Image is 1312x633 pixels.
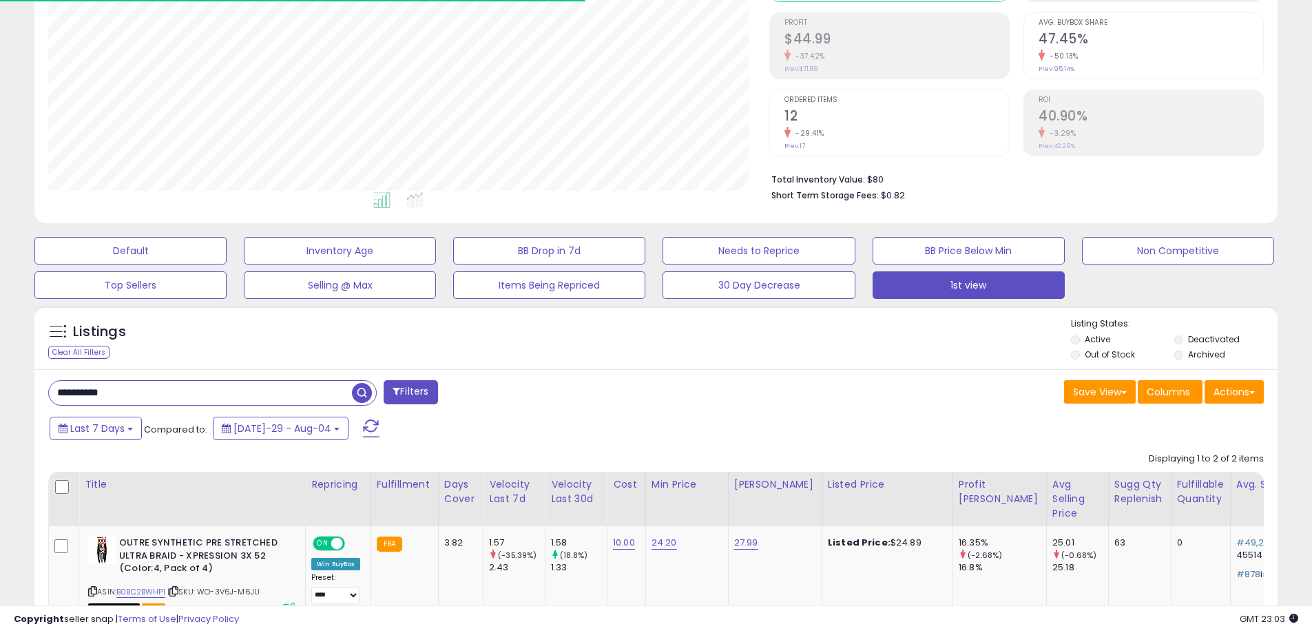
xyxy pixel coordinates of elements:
small: (-0.68%) [1061,550,1096,561]
div: Cost [613,477,640,492]
th: Please note that this number is a calculation based on your required days of coverage and your ve... [1108,472,1171,526]
span: OFF [343,538,365,550]
span: All listings that are currently out of stock and unavailable for purchase on Amazon [88,603,140,615]
button: Top Sellers [34,271,227,299]
div: 3.82 [444,537,472,549]
button: Filters [384,380,437,404]
b: Total Inventory Value: [771,174,865,185]
span: 2025-08-12 23:03 GMT [1240,612,1298,625]
div: 25.18 [1052,561,1108,574]
div: 0 [1177,537,1220,549]
small: -29.41% [791,128,824,138]
div: Velocity Last 7d [489,477,539,506]
span: [DATE]-29 - Aug-04 [233,422,331,435]
strong: Copyright [14,612,64,625]
div: Fulfillment [377,477,433,492]
button: Columns [1138,380,1202,404]
b: Listed Price: [828,536,891,549]
small: -3.29% [1045,128,1076,138]
button: Items Being Repriced [453,271,645,299]
a: B0BC2BWHP1 [116,586,165,598]
label: Active [1085,333,1110,345]
button: Save View [1064,380,1136,404]
div: Win BuyBox [311,558,360,570]
label: Out of Stock [1085,349,1135,360]
small: (18.8%) [560,550,587,561]
button: [DATE]-29 - Aug-04 [213,417,348,440]
span: FBA [142,603,165,615]
span: Compared to: [144,423,207,436]
div: 1.33 [551,561,607,574]
div: 25.01 [1052,537,1108,549]
a: 24.20 [652,536,677,550]
span: Columns [1147,385,1190,399]
li: $80 [771,170,1253,187]
button: BB Drop in 7d [453,237,645,264]
h2: 47.45% [1039,31,1263,50]
span: | SKU: WO-3V6J-M6JU [167,586,260,597]
div: Velocity Last 30d [551,477,601,506]
span: Profit [784,19,1009,27]
button: Default [34,237,227,264]
a: Terms of Use [118,612,176,625]
span: ON [314,538,331,550]
small: -50.13% [1045,51,1079,61]
span: Ordered Items [784,96,1009,104]
label: Archived [1188,349,1225,360]
p: Listing States: [1071,318,1278,331]
button: 30 Day Decrease [663,271,855,299]
div: Repricing [311,477,365,492]
small: Prev: 42.29% [1039,142,1075,150]
a: Privacy Policy [178,612,239,625]
div: seller snap | | [14,613,239,626]
button: Last 7 Days [50,417,142,440]
b: OUTRE SYNTHETIC PRE STRETCHED ULTRA BRAID - XPRESSION 3X 52 (Color:4, Pack of 4) [119,537,287,579]
div: Title [85,477,300,492]
div: Listed Price [828,477,947,492]
span: $0.82 [881,189,905,202]
div: Fulfillable Quantity [1177,477,1225,506]
label: Deactivated [1188,333,1240,345]
div: Min Price [652,477,722,492]
button: Needs to Reprice [663,237,855,264]
a: 27.99 [734,536,758,550]
button: BB Price Below Min [873,237,1065,264]
span: Avg. Buybox Share [1039,19,1263,27]
div: 16.35% [959,537,1046,549]
div: 1.57 [489,537,545,549]
button: Inventory Age [244,237,436,264]
div: [PERSON_NAME] [734,477,816,492]
div: Clear All Filters [48,346,110,359]
small: -37.42% [791,51,825,61]
img: 41Zugk8m-8L._SL40_.jpg [88,537,116,564]
div: 1.58 [551,537,607,549]
a: 10.00 [613,536,635,550]
div: 63 [1114,537,1160,549]
div: Displaying 1 to 2 of 2 items [1149,453,1264,466]
button: Non Competitive [1082,237,1274,264]
span: #49,280 [1236,536,1275,549]
span: Last 7 Days [70,422,125,435]
div: 2.43 [489,561,545,574]
div: 16.8% [959,561,1046,574]
small: Prev: 95.14% [1039,65,1074,73]
span: #878 [1236,568,1261,581]
div: $24.89 [828,537,942,549]
div: Days Cover [444,477,477,506]
small: Prev: $71.89 [784,65,818,73]
small: (-2.68%) [968,550,1002,561]
h2: 12 [784,108,1009,127]
small: FBA [377,537,402,552]
h2: $44.99 [784,31,1009,50]
button: Actions [1205,380,1264,404]
span: ROI [1039,96,1263,104]
h5: Listings [73,322,126,342]
div: Preset: [311,573,360,604]
div: Avg Selling Price [1052,477,1103,521]
small: Prev: 17 [784,142,805,150]
b: Short Term Storage Fees: [771,189,879,201]
div: Profit [PERSON_NAME] [959,477,1041,506]
small: (-35.39%) [498,550,537,561]
h2: 40.90% [1039,108,1263,127]
div: Sugg Qty Replenish [1114,477,1165,506]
